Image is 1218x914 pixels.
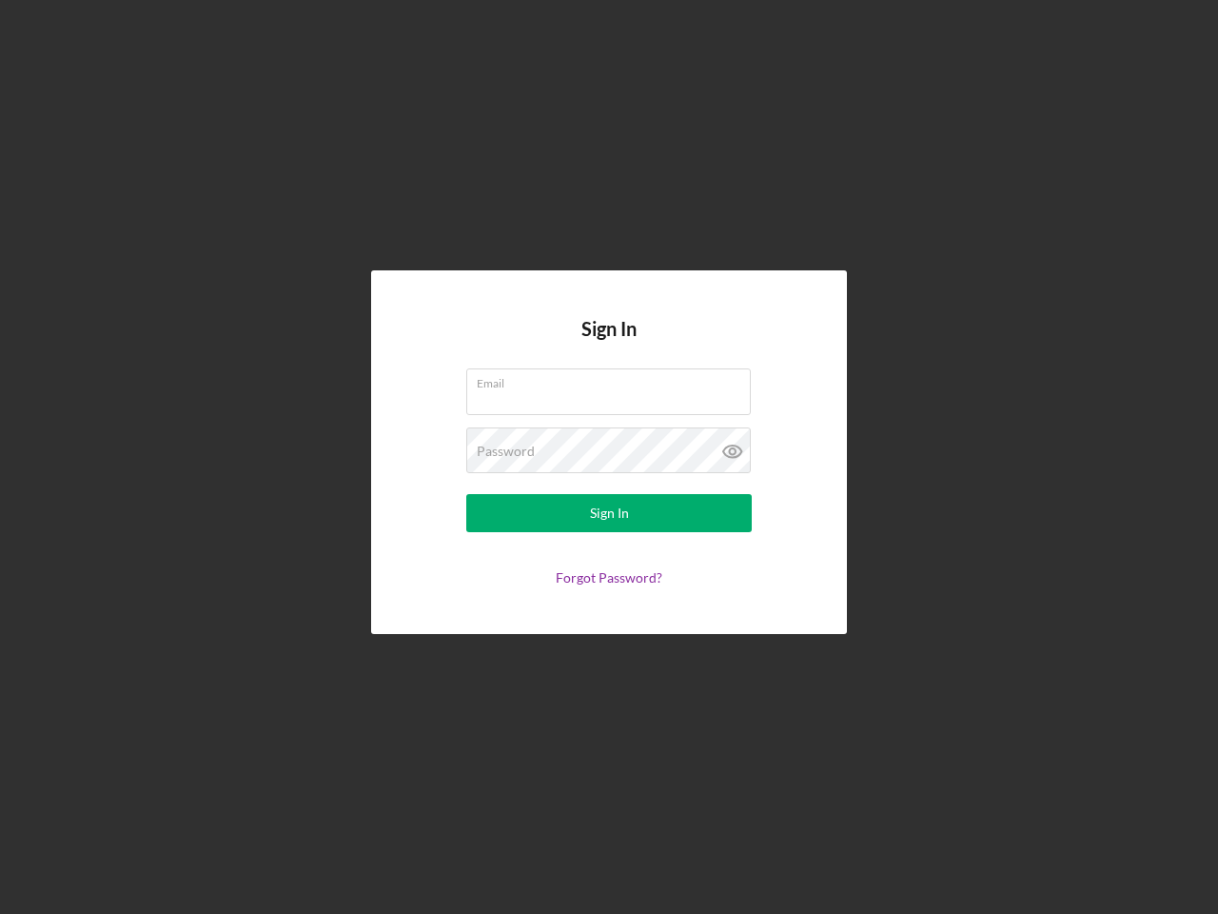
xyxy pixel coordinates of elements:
a: Forgot Password? [556,569,662,586]
div: Sign In [590,494,629,532]
label: Password [477,444,535,459]
label: Email [477,369,751,390]
button: Sign In [466,494,752,532]
h4: Sign In [581,318,637,368]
